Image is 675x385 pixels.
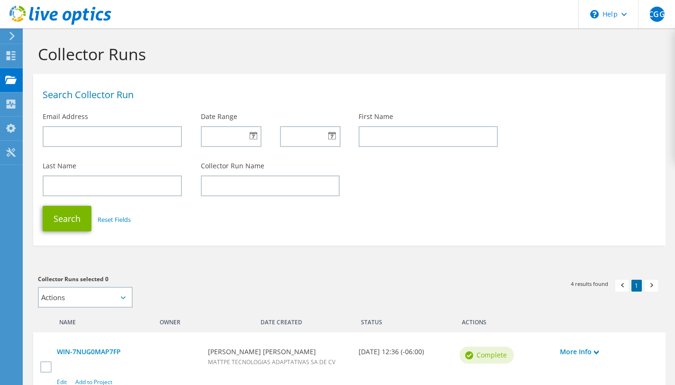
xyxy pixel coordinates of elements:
[208,358,335,366] span: MATTPE TECNOLOGIAS ADAPTATIVAS SA DE CV
[57,347,198,357] a: WIN-7NUG0MAP7FP
[43,161,76,171] label: Last Name
[98,215,131,224] a: Reset Fields
[455,312,656,328] div: Actions
[201,112,237,121] label: Date Range
[208,347,350,357] b: [PERSON_NAME] [PERSON_NAME]
[38,44,656,64] h1: Collector Runs
[43,90,651,100] h1: Search Collector Run
[649,7,665,22] span: CGG
[359,112,393,121] label: First Name
[631,280,642,292] a: 1
[201,161,264,171] label: Collector Run Name
[52,312,153,328] div: Name
[354,312,404,328] div: Status
[38,274,340,284] h3: Collector Runs selected 0
[43,206,91,231] button: Search
[153,312,253,328] div: Owner
[560,347,651,357] a: More Info
[43,112,88,121] label: Email Address
[359,347,450,357] b: [DATE] 12:36 (-06:00)
[571,280,608,288] span: 4 results found
[477,350,507,360] span: Complete
[253,312,354,328] div: Date Created
[590,10,599,18] svg: \n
